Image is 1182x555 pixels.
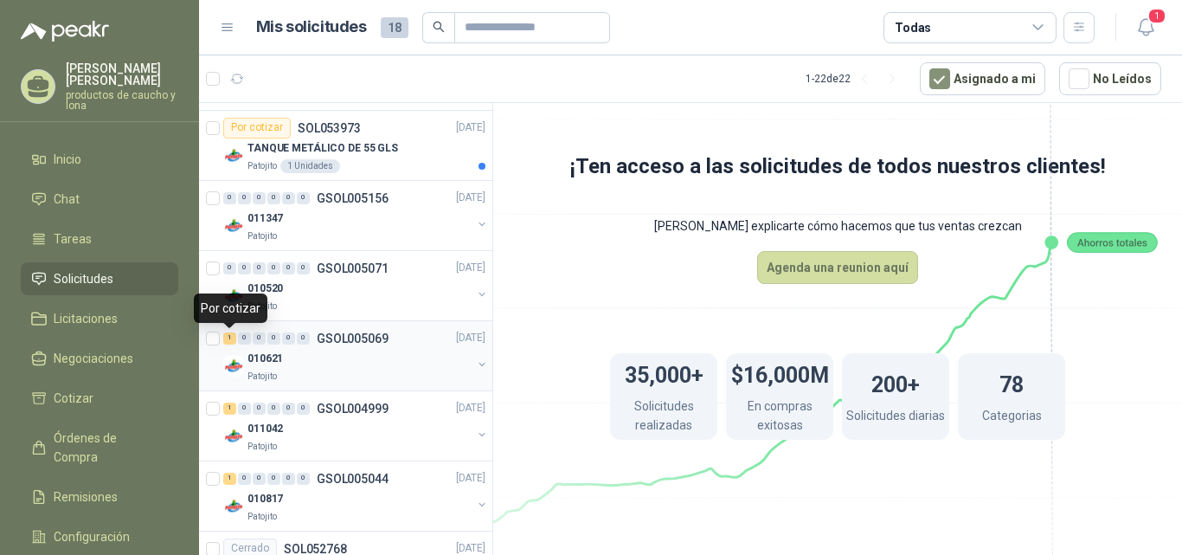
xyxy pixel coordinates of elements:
p: GSOL005071 [317,262,389,274]
p: [DATE] [456,119,485,136]
span: Órdenes de Compra [54,429,162,467]
div: Todas [895,18,931,37]
div: 0 [297,262,310,274]
div: 0 [282,262,295,274]
div: 0 [282,192,295,204]
img: Company Logo [223,496,244,517]
p: Categorias [982,406,1042,429]
div: 0 [267,192,280,204]
div: 0 [282,332,295,345]
span: Negociaciones [54,349,133,368]
div: 0 [253,403,266,415]
div: 0 [267,332,280,345]
div: 0 [223,192,236,204]
p: Patojito [247,229,277,243]
div: 0 [267,473,280,485]
p: GSOL005044 [317,473,389,485]
div: 0 [238,192,251,204]
a: Configuración [21,520,178,553]
h1: $16,000M [731,354,829,392]
a: Negociaciones [21,342,178,375]
div: 0 [253,262,266,274]
span: Chat [54,190,80,209]
p: GSOL005069 [317,332,389,345]
img: Company Logo [223,426,244,447]
div: 0 [223,262,236,274]
p: 010520 [247,281,283,297]
div: 0 [253,332,266,345]
p: En compras exitosas [726,397,833,439]
span: Tareas [54,229,92,248]
div: 0 [282,473,295,485]
p: Patojito [247,370,277,384]
a: Por cotizarSOL053973[DATE] Company LogoTANQUE METÁLICO DE 55 GLSPatojito1 Unidades [199,111,492,181]
a: 1 0 0 0 0 0 GSOL004999[DATE] Company Logo011042Patojito [223,398,489,454]
div: 1 [223,403,236,415]
a: Remisiones [21,481,178,513]
p: [PERSON_NAME] [PERSON_NAME] [66,62,178,87]
div: 0 [253,192,266,204]
h1: 35,000+ [625,354,703,392]
span: Remisiones [54,487,118,507]
div: 0 [238,403,251,415]
p: 010621 [247,351,283,367]
a: Licitaciones [21,302,178,335]
p: Patojito [247,440,277,454]
h1: 200+ [871,364,920,402]
img: Company Logo [223,286,244,307]
div: 0 [297,192,310,204]
div: Por cotizar [223,118,291,139]
a: 0 0 0 0 0 0 GSOL005156[DATE] Company Logo011347Patojito [223,188,489,243]
img: Company Logo [223,145,244,166]
p: GSOL005156 [317,192,389,204]
span: Configuración [54,527,130,546]
p: Solicitudes realizadas [610,397,717,439]
button: Asignado a mi [920,62,1045,95]
h1: 78 [999,364,1024,402]
p: 011347 [247,210,283,227]
div: Por cotizar [194,294,267,323]
p: [DATE] [456,470,485,487]
a: Agenda una reunion aquí [757,251,918,284]
p: 011042 [247,421,283,437]
p: SOL053973 [298,122,361,134]
p: 010817 [247,491,283,507]
p: [DATE] [456,330,485,346]
span: Cotizar [54,389,93,408]
a: 1 0 0 0 0 0 GSOL005069[DATE] Company Logo010621Patojito [223,328,489,384]
img: Logo peakr [21,21,109,42]
p: productos de caucho y lona [66,90,178,111]
div: 0 [282,403,295,415]
p: Patojito [247,159,277,173]
a: Órdenes de Compra [21,422,178,474]
h1: Mis solicitudes [256,15,367,40]
div: 0 [238,332,251,345]
div: 1 [223,332,236,345]
p: Solicitudes diarias [846,406,945,429]
button: 1 [1130,12,1161,43]
a: 0 0 0 0 0 0 GSOL005071[DATE] Company Logo010520Patojito [223,258,489,313]
p: Patojito [247,510,277,524]
div: 1 [223,473,236,485]
p: [DATE] [456,190,485,206]
div: 1 Unidades [280,159,340,173]
div: 0 [253,473,266,485]
a: Chat [21,183,178,216]
div: 0 [297,473,310,485]
div: 0 [297,332,310,345]
a: Inicio [21,143,178,176]
div: 0 [267,262,280,274]
span: 18 [381,17,408,38]
span: Licitaciones [54,309,118,328]
div: 0 [297,403,310,415]
button: No Leídos [1059,62,1161,95]
a: Solicitudes [21,262,178,295]
p: SOL052768 [284,543,347,555]
div: 0 [267,403,280,415]
a: Tareas [21,223,178,255]
a: 1 0 0 0 0 0 GSOL005044[DATE] Company Logo010817Patojito [223,468,489,524]
div: 0 [238,262,251,274]
p: [DATE] [456,260,485,276]
span: 1 [1147,8,1166,24]
img: Company Logo [223,216,244,236]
